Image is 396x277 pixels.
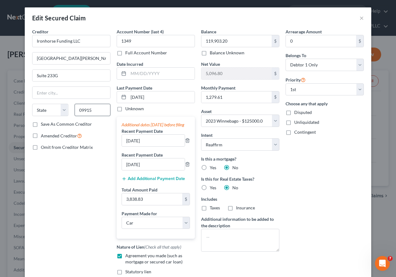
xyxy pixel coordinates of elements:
[375,256,390,271] iframe: Intercom live chat
[122,210,157,217] label: Payment Made for
[359,14,364,22] button: ×
[117,35,195,47] input: XXXX
[117,61,143,67] label: Date Incurred
[75,104,111,116] input: Enter zip...
[201,61,220,67] label: Net Value
[122,187,157,193] label: Total Amount Paid
[125,50,167,56] label: Full Account Number
[32,29,49,34] span: Creditor
[356,35,364,47] div: $
[41,121,92,127] label: Save As Common Creditor
[122,152,163,158] label: Recent Payment Date
[286,35,356,47] input: 0.00
[272,91,279,103] div: $
[201,28,216,35] label: Balance
[201,109,212,114] span: Asset
[125,253,183,264] span: Agreement you made (such as mortgage or secured car loan)
[41,145,93,150] span: Omit from Creditor Matrix
[122,122,190,128] div: Additional dates [DATE] before filing
[125,269,151,274] span: Statutory lien
[32,87,110,99] input: Enter city...
[232,165,238,170] span: No
[210,185,216,190] span: Yes
[286,53,306,58] span: Belongs To
[236,205,255,210] span: Insurance
[201,156,279,162] label: Is this a mortgage?
[201,196,279,202] label: Includes
[32,70,110,82] input: Apt, Suite, etc...
[182,193,190,205] div: $
[294,129,316,135] span: Contingent
[117,85,152,91] label: Last Payment Date
[201,91,272,103] input: 0.00
[210,50,244,56] label: Balance Unknown
[144,244,181,250] span: (Check all that apply)
[201,68,272,79] input: 0.00
[210,205,220,210] span: Taxes
[272,35,279,47] div: $
[210,165,216,170] span: Yes
[117,28,164,35] label: Account Number (last 4)
[294,110,312,115] span: Disputed
[122,158,185,170] input: --
[232,185,238,190] span: No
[122,193,182,205] input: 0.00
[272,68,279,79] div: $
[201,85,235,91] label: Monthly Payment
[286,28,322,35] label: Arrearage Amount
[286,100,364,107] label: Choose any that apply
[32,35,110,47] input: Search creditor by name...
[201,132,213,138] label: Intent
[201,216,279,229] label: Additional information to be added to the description
[286,76,306,83] label: Priority
[128,68,195,79] input: MM/DD/YYYY
[388,256,393,261] span: 7
[122,128,163,134] label: Recent Payment Date
[32,52,110,64] input: Enter address...
[201,35,272,47] input: 0.00
[201,176,279,182] label: Is this for Real Estate Taxes?
[128,91,195,103] input: MM/DD/YYYY
[41,133,77,138] span: Amended Creditor
[122,176,185,181] button: Add Additional Payment Date
[32,14,86,22] div: Edit Secured Claim
[122,135,185,146] input: --
[125,106,144,112] label: Unknown
[117,244,181,250] label: Nature of Lien
[294,120,319,125] span: Unliquidated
